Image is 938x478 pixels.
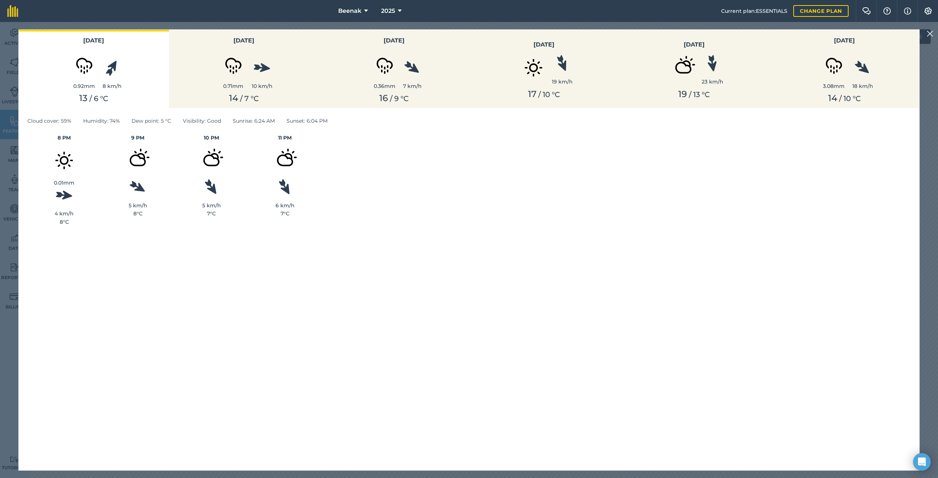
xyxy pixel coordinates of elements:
[287,117,328,125] span: Sunset : 6:04 PM
[473,40,615,49] h3: [DATE]
[203,177,220,197] img: svg%3e
[66,82,103,90] div: 0.92 mm
[23,93,165,104] div: / ° C
[193,142,230,179] img: svg+xml;base64,PD94bWwgdmVyc2lvbj0iMS4wIiBlbmNvZGluZz0idXRmLTgiPz4KPCEtLSBHZW5lcmF0b3I6IEFkb2JlIE...
[379,93,388,103] span: 16
[101,201,175,210] div: 5 km/h
[55,190,73,201] img: svg%3e
[693,90,700,99] span: 13
[27,179,101,187] div: 0.01 mm
[665,49,702,86] img: svg+xml;base64,PD94bWwgdmVyc2lvbj0iMS4wIiBlbmNvZGluZz0idXRmLTgiPz4KPCEtLSBHZW5lcmF0b3I6IEFkb2JlIE...
[66,45,103,82] img: svg+xml;base64,PD94bWwgdmVyc2lvbj0iMS4wIiBlbmNvZGluZz0idXRmLTgiPz4KPCEtLSBHZW5lcmF0b3I6IEFkb2JlIE...
[473,89,615,100] div: / ° C
[394,94,399,103] span: 9
[913,453,931,471] div: Open Intercom Messenger
[103,82,122,90] div: 8 km/h
[619,30,769,108] button: [DATE]23 km/h19 / 13 °C
[27,117,71,125] span: Cloud cover : 59%
[828,93,837,103] span: 14
[215,45,252,82] img: svg+xml;base64,PD94bWwgdmVyc2lvbj0iMS4wIiBlbmNvZGluZz0idXRmLTgiPz4KPCEtLSBHZW5lcmF0b3I6IEFkb2JlIE...
[555,54,570,73] img: svg%3e
[101,134,175,142] h4: 9 PM
[175,201,248,210] div: 5 km/h
[101,210,175,218] div: 8 ° C
[338,7,361,15] span: Beenak
[552,78,573,86] div: 19 km/h
[248,201,322,210] div: 6 km/h
[94,94,98,103] span: 6
[252,82,273,90] div: 10 km/h
[323,93,465,104] div: / ° C
[229,93,238,103] span: 14
[816,82,852,90] div: 3.08 mm
[702,78,723,86] div: 23 km/h
[19,30,169,108] button: [DATE]0.92mm8 km/h13 / 6 °C
[883,7,891,15] img: A question mark icon
[175,134,248,142] h4: 10 PM
[816,45,852,82] img: svg+xml;base64,PD94bWwgdmVyc2lvbj0iMS4wIiBlbmNvZGluZz0idXRmLTgiPz4KPCEtLSBHZW5lcmF0b3I6IEFkb2JlIE...
[927,29,933,38] img: svg+xml;base64,PHN2ZyB4bWxucz0iaHR0cDovL3d3dy53My5vcmcvMjAwMC9zdmciIHdpZHRoPSIyMiIgaGVpZ2h0PSIzMC...
[277,177,293,197] img: svg%3e
[27,210,101,218] div: 4 km/h
[773,93,915,104] div: / ° C
[267,142,303,179] img: svg+xml;base64,PD94bWwgdmVyc2lvbj0iMS4wIiBlbmNvZGluZz0idXRmLTgiPz4KPCEtLSBHZW5lcmF0b3I6IEFkb2JlIE...
[924,7,933,15] img: A cog icon
[233,117,275,125] span: Sunrise : 6:24 AM
[843,94,851,103] span: 10
[366,45,403,82] img: svg+xml;base64,PD94bWwgdmVyc2lvbj0iMS4wIiBlbmNvZGluZz0idXRmLTgiPz4KPCEtLSBHZW5lcmF0b3I6IEFkb2JlIE...
[173,93,315,104] div: / ° C
[793,5,849,17] a: Change plan
[515,49,552,86] img: svg+xml;base64,PD94bWwgdmVyc2lvbj0iMS4wIiBlbmNvZGluZz0idXRmLTgiPz4KPCEtLSBHZW5lcmF0b3I6IEFkb2JlIE...
[27,218,101,226] div: 8 ° C
[528,89,536,99] span: 17
[852,82,873,90] div: 18 km/h
[46,142,82,179] img: svg+xml;base64,PD94bWwgdmVyc2lvbj0iMS4wIiBlbmNvZGluZz0idXRmLTgiPz4KPCEtLSBHZW5lcmF0b3I6IEFkb2JlIE...
[119,142,156,179] img: svg+xml;base64,PD94bWwgdmVyc2lvbj0iMS4wIiBlbmNvZGluZz0idXRmLTgiPz4KPCEtLSBHZW5lcmF0b3I6IEFkb2JlIE...
[27,134,101,142] h4: 8 PM
[678,89,687,99] span: 19
[248,210,322,218] div: 7 ° C
[79,93,88,103] span: 13
[83,117,120,125] span: Humidity : 74%
[248,134,322,142] h4: 11 PM
[128,179,148,196] img: svg%3e
[769,30,919,108] button: [DATE]3.08mm18 km/h14 / 10 °C
[175,210,248,218] div: 7 ° C
[366,82,403,90] div: 0.36 mm
[253,62,271,73] img: svg%3e
[319,30,469,108] button: [DATE]0.36mm7 km/h16 / 9 °C
[904,7,911,15] img: svg+xml;base64,PHN2ZyB4bWxucz0iaHR0cDovL3d3dy53My5vcmcvMjAwMC9zdmciIHdpZHRoPSIxNyIgaGVpZ2h0PSIxNy...
[403,82,422,90] div: 7 km/h
[215,82,252,90] div: 0.71 mm
[104,58,121,77] img: svg%3e
[624,40,765,49] h3: [DATE]
[7,5,18,17] img: fieldmargin Logo
[381,7,395,15] span: 2025
[244,94,249,103] span: 7
[862,7,871,15] img: Two speech bubbles overlapping with the left bubble in the forefront
[624,89,765,100] div: / ° C
[132,117,171,125] span: Dew point : 5 ° C
[721,7,787,15] span: Current plan : ESSENTIALS
[173,36,315,45] h3: [DATE]
[469,30,619,108] button: [DATE]19 km/h17 / 10 °C
[706,55,719,73] img: svg%3e
[169,30,319,108] button: [DATE]0.71mm10 km/h14 / 7 °C
[853,59,872,77] img: svg%3e
[773,36,915,45] h3: [DATE]
[323,36,465,45] h3: [DATE]
[543,90,550,99] span: 10
[183,117,221,125] span: Visibility : Good
[23,36,165,45] h3: [DATE]
[403,59,422,77] img: svg%3e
